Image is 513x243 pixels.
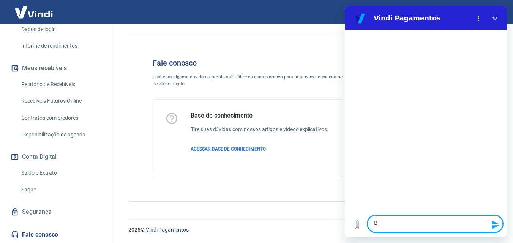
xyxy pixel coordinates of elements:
a: Contratos com credores [18,110,104,126]
a: Saque [18,182,104,198]
img: Vindi [9,0,58,24]
h6: Tire suas dúvidas com nossos artigos e vídeos explicativos. [191,125,328,133]
a: Recebíveis Futuros Online [18,93,104,109]
a: Vindi Pagamentos [146,227,189,233]
iframe: Janela de mensagens [345,6,507,237]
a: Segurança [9,204,104,220]
p: Está com alguma dúvida ou problema? Utilize os canais abaixo para falar com nossa equipe de atend... [153,74,343,87]
a: Disponibilização de agenda [18,127,104,143]
a: Fale conosco [9,226,104,243]
p: 2025 © [128,226,495,234]
a: ACESSAR BASE DE CONHECIMENTO [191,146,328,152]
h4: Fale conosco [153,58,343,67]
button: Sair [477,5,504,19]
h5: Base de conhecimento [191,112,328,119]
button: Conta Digital [9,149,104,165]
a: Relatório de Recebíveis [18,77,104,92]
a: Saldo e Extrato [18,165,104,181]
a: Informe de rendimentos [18,38,104,54]
a: Dados de login [18,22,104,37]
span: ACESSAR BASE DE CONHECIMENTO [191,146,266,152]
button: Meus recebíveis [9,60,104,77]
